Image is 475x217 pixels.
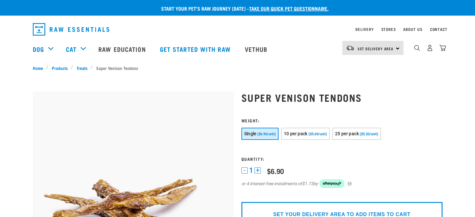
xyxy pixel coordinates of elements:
a: Cat [66,44,77,54]
img: user.png [427,45,433,51]
h3: Quantity: [241,156,443,161]
img: Afterpay [319,179,344,188]
h3: Weight: [241,118,443,123]
a: About Us [403,28,422,30]
a: take our quick pet questionnaire. [249,7,329,10]
span: ($5.69/unit) [309,132,327,136]
h1: Super Venison Tendons [241,92,443,103]
button: 25 per pack ($5.20/unit) [332,128,381,140]
span: 1 [249,167,253,174]
span: ($6.90/unit) [257,132,276,136]
a: Contact [430,28,448,30]
button: + [255,167,261,174]
div: $6.90 [267,167,284,175]
span: 10 per pack [284,131,308,136]
a: Delivery [355,28,374,30]
span: 25 per pack [335,131,359,136]
span: Single [244,131,256,136]
button: Single ($6.90/unit) [241,128,279,140]
div: or 4 interest-free instalments of by [241,179,443,188]
img: home-icon@2x.png [439,45,446,51]
a: Raw Education [92,37,153,62]
a: Home [33,65,47,71]
nav: dropdown navigation [28,21,448,38]
a: Products [48,65,71,71]
a: Vethub [239,37,275,62]
button: - [241,167,248,174]
img: Raw Essentials Logo [33,23,109,36]
img: van-moving.png [346,45,354,51]
span: $1.73 [302,180,313,187]
a: Treats [73,65,91,71]
button: 10 per pack ($5.69/unit) [281,128,330,140]
span: ($5.20/unit) [360,132,378,136]
nav: breadcrumbs [33,65,443,71]
a: Stores [381,28,396,30]
img: home-icon-1@2x.png [414,45,420,51]
span: Set Delivery Area [358,47,394,50]
a: Get started with Raw [154,37,239,62]
a: Dog [33,44,44,54]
